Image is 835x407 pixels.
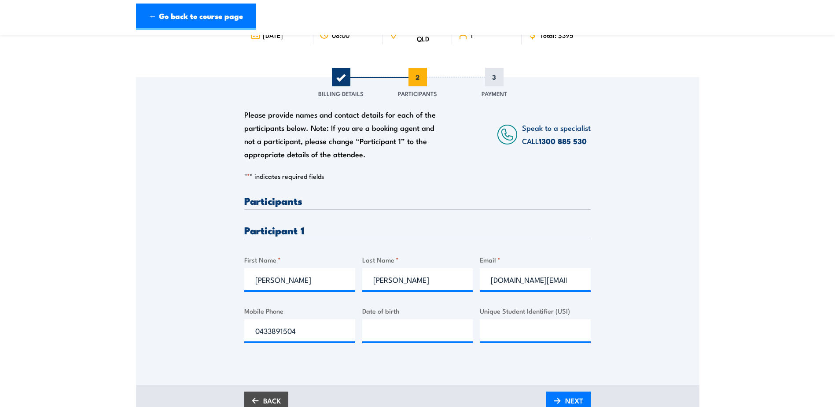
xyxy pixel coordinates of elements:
[244,196,591,206] h3: Participants
[332,68,350,86] span: 1
[362,306,473,316] label: Date of birth
[318,89,364,98] span: Billing Details
[244,255,355,265] label: First Name
[263,31,283,39] span: [DATE]
[522,122,591,146] span: Speak to a specialist CALL
[244,225,591,235] h3: Participant 1
[244,306,355,316] label: Mobile Phone
[362,255,473,265] label: Last Name
[408,68,427,86] span: 2
[136,4,256,30] a: ← Go back to course page
[540,31,574,39] span: Total: $395
[471,31,473,39] span: 1
[332,31,349,39] span: 08:00
[244,108,444,161] div: Please provide names and contact details for each of the participants below. Note: If you are a b...
[244,172,591,181] p: " " indicates required fields
[480,255,591,265] label: Email
[539,135,587,147] a: 1300 885 530
[398,89,437,98] span: Participants
[400,27,446,42] span: SALISBURY - QLD
[480,306,591,316] label: Unique Student Identifier (USI)
[485,68,504,86] span: 3
[482,89,507,98] span: Payment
